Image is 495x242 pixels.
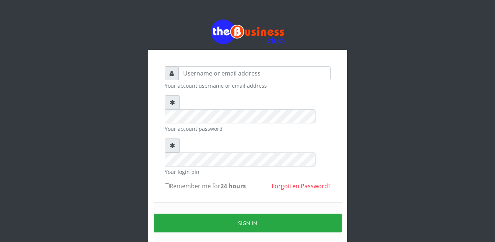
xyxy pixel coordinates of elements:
small: Your account password [165,125,331,133]
a: Forgotten Password? [272,182,331,190]
label: Remember me for [165,182,246,190]
input: Remember me for24 hours [165,183,170,188]
button: Sign in [154,214,342,232]
small: Your account username or email address [165,82,331,90]
input: Username or email address [178,66,331,80]
small: Your login pin [165,168,331,176]
b: 24 hours [220,182,246,190]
